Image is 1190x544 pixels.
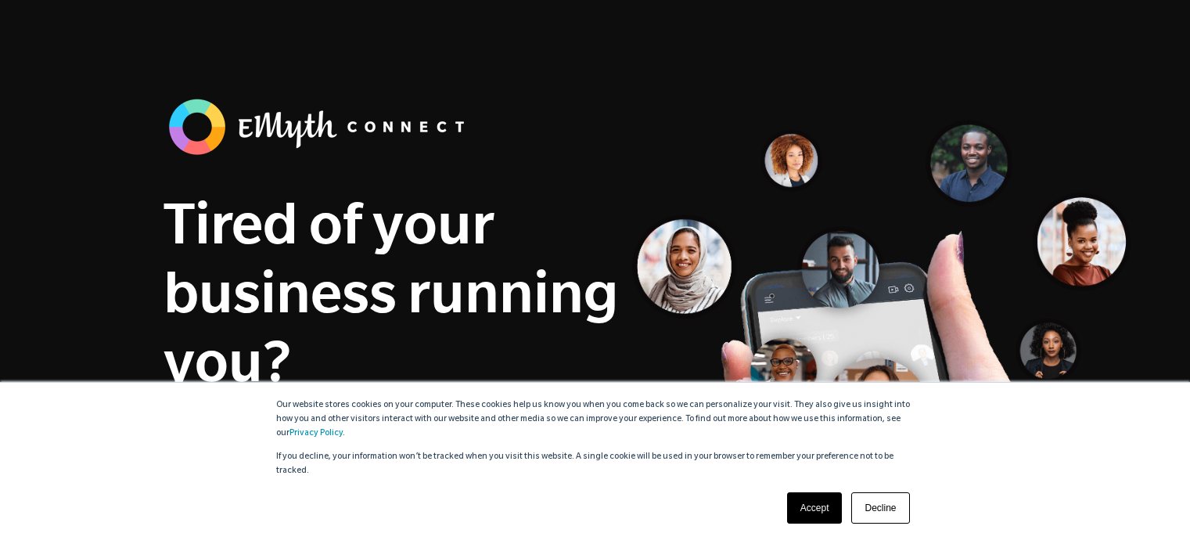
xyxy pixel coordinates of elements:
[164,188,619,394] h1: Tired of your business running you?
[289,429,343,438] a: Privacy Policy
[851,492,909,524] a: Decline
[787,492,843,524] a: Accept
[164,94,476,160] img: banner_logo
[276,398,915,441] p: Our website stores cookies on your computer. These cookies help us know you when you come back so...
[276,450,915,478] p: If you decline, your information won’t be tracked when you visit this website. A single cookie wi...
